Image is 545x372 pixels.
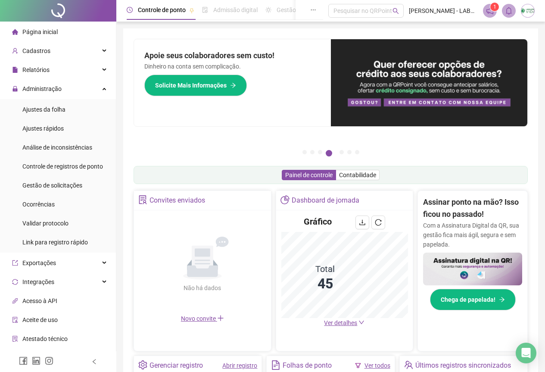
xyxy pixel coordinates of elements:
[22,182,82,189] span: Gestão de solicitações
[138,195,147,204] span: solution
[127,7,133,13] span: clock-circle
[12,336,18,342] span: solution
[285,172,333,178] span: Painel de controle
[22,106,65,113] span: Ajustes da folha
[486,7,494,15] span: notification
[339,150,344,154] button: 5
[12,48,18,54] span: user-add
[516,343,536,363] div: Open Intercom Messenger
[22,297,57,304] span: Acesso à API
[138,6,186,13] span: Controle de ponto
[364,362,390,369] a: Ver todos
[189,8,194,13] span: pushpin
[392,8,399,14] span: search
[409,6,478,16] span: [PERSON_NAME] - LABORATORIO POLICLÍNICA VIDA
[202,7,208,13] span: file-done
[22,220,69,227] span: Validar protocolo
[12,317,18,323] span: audit
[22,335,68,342] span: Atestado técnico
[404,360,413,369] span: team
[324,319,357,326] span: Ver detalhes
[163,283,242,293] div: Não há dados
[324,319,364,326] a: Ver detalhes down
[499,297,505,303] span: arrow-right
[310,150,315,154] button: 2
[280,195,290,204] span: pie-chart
[144,50,321,62] h2: Apoie seus colaboradores sem custo!
[45,356,53,365] span: instagram
[22,47,50,54] span: Cadastros
[22,144,92,151] span: Análise de inconsistências
[505,7,513,15] span: bell
[375,219,382,226] span: reload
[423,221,522,249] p: Com a Assinatura Digital da QR, sua gestão fica mais ágil, segura e sem papelada.
[302,150,307,154] button: 1
[326,150,332,156] button: 4
[155,81,227,90] span: Solicite Mais Informações
[22,163,103,170] span: Controle de registros de ponto
[12,279,18,285] span: sync
[493,4,496,10] span: 1
[213,6,258,13] span: Admissão digital
[12,298,18,304] span: api
[355,363,361,369] span: filter
[12,29,18,35] span: home
[217,315,224,322] span: plus
[430,289,516,310] button: Chega de papelada!
[358,319,364,325] span: down
[310,7,316,13] span: ellipsis
[222,362,257,369] a: Abrir registro
[22,259,56,266] span: Exportações
[339,172,376,178] span: Contabilidade
[22,28,58,35] span: Página inicial
[423,253,522,286] img: banner%2F02c71560-61a6-44d4-94b9-c8ab97240462.png
[359,219,366,226] span: download
[12,67,18,73] span: file
[265,7,271,13] span: sun
[12,86,18,92] span: lock
[181,315,224,322] span: Novo convite
[32,356,40,365] span: linkedin
[22,316,58,323] span: Aceite de uso
[12,260,18,266] span: export
[355,150,359,154] button: 7
[490,3,499,11] sup: 1
[304,216,332,228] h4: Gráfico
[22,85,62,92] span: Administração
[521,4,534,17] img: 3633
[347,150,352,154] button: 6
[22,278,54,285] span: Integrações
[22,239,88,246] span: Link para registro rápido
[144,62,321,71] p: Dinheiro na conta sem complicação.
[149,193,205,208] div: Convites enviados
[441,295,495,304] span: Chega de papelada!
[91,359,97,365] span: left
[271,360,280,369] span: file-text
[19,356,28,365] span: facebook
[277,6,320,13] span: Gestão de férias
[318,150,322,154] button: 3
[22,66,50,73] span: Relatórios
[331,39,528,126] img: banner%2Fa8ee1423-cce5-4ffa-a127-5a2d429cc7d8.png
[423,196,522,221] h2: Assinar ponto na mão? Isso ficou no passado!
[292,193,359,208] div: Dashboard de jornada
[144,75,247,96] button: Solicite Mais Informações
[22,201,55,208] span: Ocorrências
[230,82,236,88] span: arrow-right
[22,125,64,132] span: Ajustes rápidos
[138,360,147,369] span: setting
